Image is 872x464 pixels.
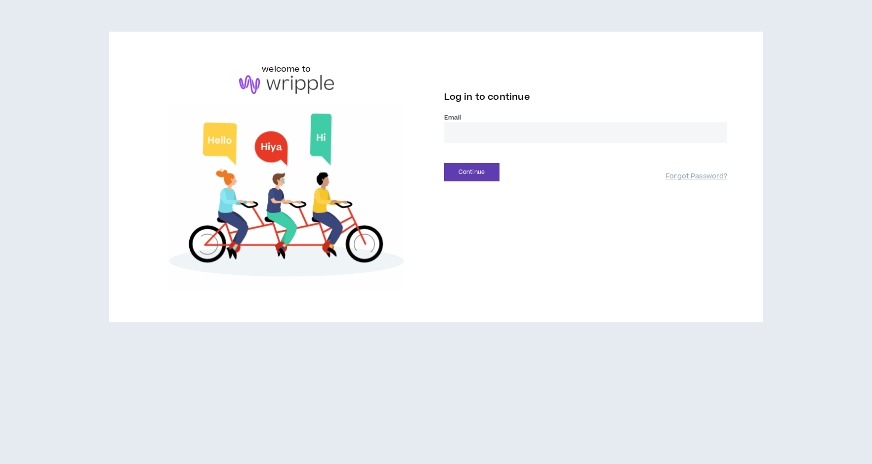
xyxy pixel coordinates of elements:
button: Continue [444,163,499,181]
span: Log in to continue [444,91,530,103]
a: Forgot Password? [665,172,727,181]
label: Email [444,113,728,122]
img: Welcome to Wripple [145,104,428,291]
h6: welcome to [262,63,311,75]
img: logo-brand.png [239,75,334,94]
